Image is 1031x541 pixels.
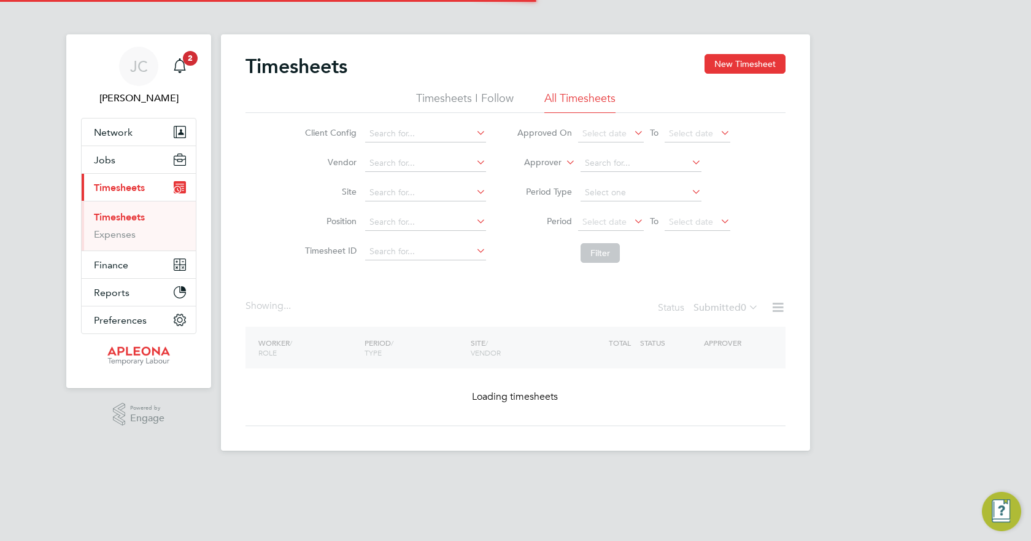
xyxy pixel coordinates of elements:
[94,182,145,193] span: Timesheets
[365,243,486,260] input: Search for...
[517,127,572,138] label: Approved On
[94,287,129,298] span: Reports
[658,300,761,317] div: Status
[82,201,196,251] div: Timesheets
[517,216,572,227] label: Period
[94,154,115,166] span: Jobs
[130,58,148,74] span: JC
[183,51,198,66] span: 2
[517,186,572,197] label: Period Type
[365,155,486,172] input: Search for...
[130,413,164,424] span: Engage
[669,128,713,139] span: Select date
[245,54,347,79] h2: Timesheets
[416,91,514,113] li: Timesheets I Follow
[82,146,196,173] button: Jobs
[245,300,293,313] div: Showing
[66,34,211,388] nav: Main navigation
[81,346,196,366] a: Go to home page
[94,126,133,138] span: Network
[94,314,147,326] span: Preferences
[301,245,357,256] label: Timesheet ID
[168,47,192,86] a: 2
[301,216,357,227] label: Position
[582,216,627,227] span: Select date
[82,251,196,278] button: Finance
[94,259,128,271] span: Finance
[301,186,357,197] label: Site
[982,492,1021,531] button: Engage Resource Center
[581,243,620,263] button: Filter
[365,214,486,231] input: Search for...
[107,346,170,366] img: apleona-logo-retina.png
[284,300,291,312] span: ...
[646,213,662,229] span: To
[581,184,701,201] input: Select one
[741,302,746,314] span: 0
[82,174,196,201] button: Timesheets
[94,228,136,240] a: Expenses
[669,216,713,227] span: Select date
[82,306,196,333] button: Preferences
[705,54,786,74] button: New Timesheet
[506,157,562,169] label: Approver
[365,184,486,201] input: Search for...
[81,47,196,106] a: JC[PERSON_NAME]
[544,91,616,113] li: All Timesheets
[582,128,627,139] span: Select date
[365,125,486,142] input: Search for...
[82,119,196,146] button: Network
[130,403,164,413] span: Powered by
[94,211,145,223] a: Timesheets
[301,127,357,138] label: Client Config
[82,279,196,306] button: Reports
[646,125,662,141] span: To
[301,157,357,168] label: Vendor
[693,302,759,314] label: Submitted
[81,91,196,106] span: James Croxford
[581,155,701,172] input: Search for...
[113,403,165,426] a: Powered byEngage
